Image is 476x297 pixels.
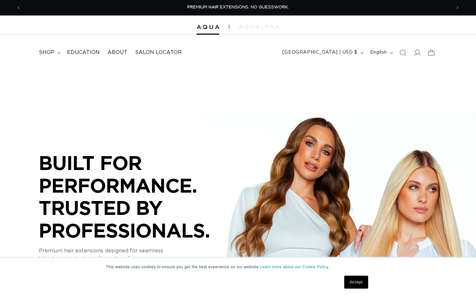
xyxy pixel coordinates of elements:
a: Education [63,45,104,60]
a: Salon Locator [131,45,186,60]
span: [GEOGRAPHIC_DATA] | USD $ [282,49,357,56]
img: Aqua Hair Extensions [197,25,219,29]
span: About [108,49,127,56]
span: English [370,49,387,56]
img: aqualyna.com [239,25,279,29]
p: BUILT FOR PERFORMANCE. TRUSTED BY PROFESSIONALS. [39,152,233,241]
summary: shop [35,45,63,60]
button: English [366,47,396,59]
span: PREMIUM HAIR EXTENSIONS. NO GUESSWORK. [187,5,289,9]
button: [GEOGRAPHIC_DATA] | USD $ [278,47,366,59]
p: Premium hair extensions designed for seamless blends, consistent results, and performance you can... [39,247,233,270]
button: Next announcement [450,2,465,14]
summary: Search [396,46,410,60]
a: Accept [344,276,368,289]
span: shop [39,49,54,56]
span: Salon Locator [135,49,182,56]
a: Learn more about our Cookie Policy. [260,265,330,269]
a: About [104,45,131,60]
button: Previous announcement [11,2,26,14]
span: Education [67,49,100,56]
p: This website uses cookies to ensure you get the best experience on our website. [106,264,370,270]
